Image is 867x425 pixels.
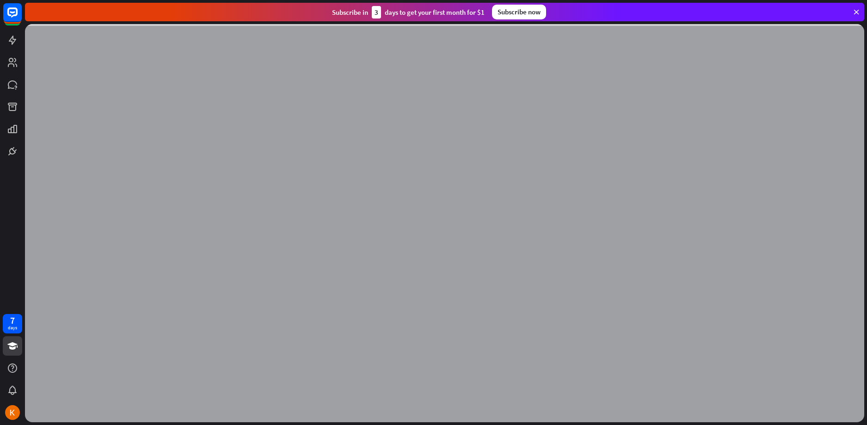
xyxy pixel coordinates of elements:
[3,314,22,333] a: 7 days
[10,316,15,325] div: 7
[8,325,17,331] div: days
[372,6,381,18] div: 3
[332,6,485,18] div: Subscribe in days to get your first month for $1
[492,5,546,19] div: Subscribe now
